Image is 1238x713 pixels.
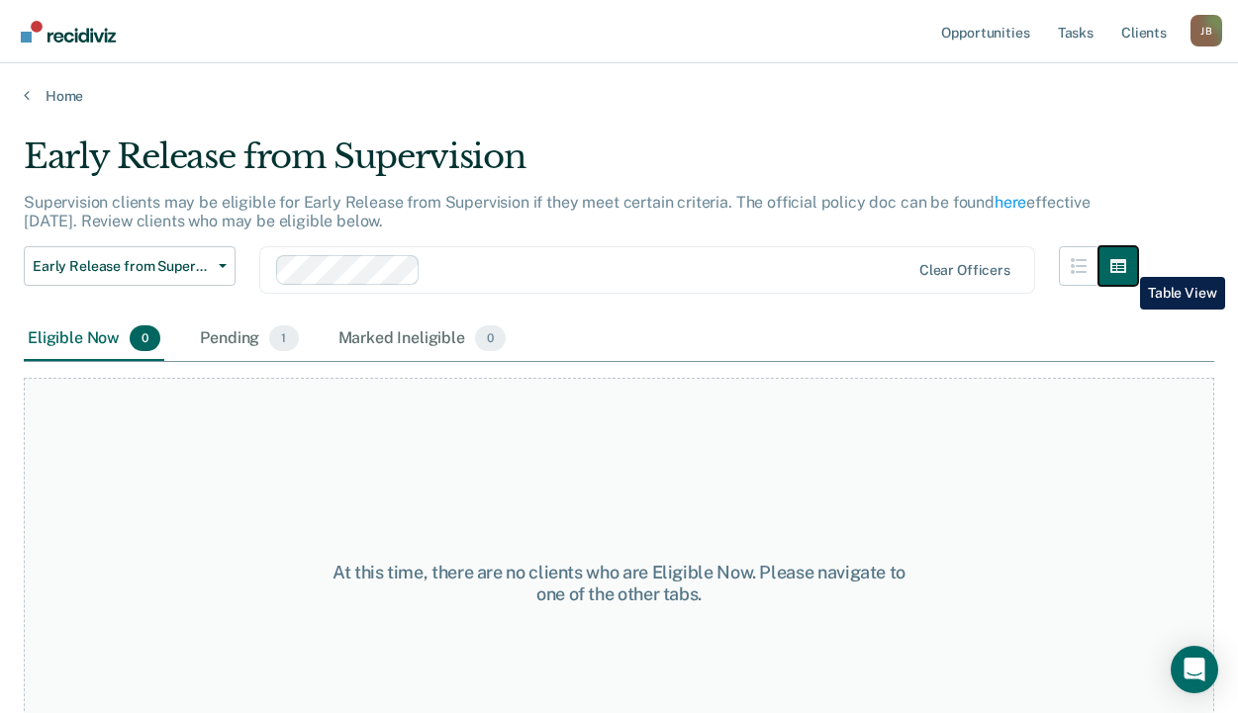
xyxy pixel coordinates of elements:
a: Home [24,87,1214,105]
button: Early Release from Supervision [24,246,236,286]
button: Profile dropdown button [1190,15,1222,46]
span: 0 [130,325,160,351]
div: Open Intercom Messenger [1171,646,1218,693]
div: Pending1 [196,317,302,361]
div: At this time, there are no clients who are Eligible Now. Please navigate to one of the other tabs. [322,562,916,604]
span: Early Release from Supervision [33,258,211,275]
div: Marked Ineligible0 [334,317,511,361]
div: Early Release from Supervision [24,136,1138,193]
div: Clear officers [919,262,1010,279]
span: 0 [475,325,506,351]
p: Supervision clients may be eligible for Early Release from Supervision if they meet certain crite... [24,193,1091,230]
span: 1 [269,325,298,351]
img: Recidiviz [21,21,116,43]
div: Eligible Now0 [24,317,164,361]
div: J B [1190,15,1222,46]
a: here [995,193,1026,212]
